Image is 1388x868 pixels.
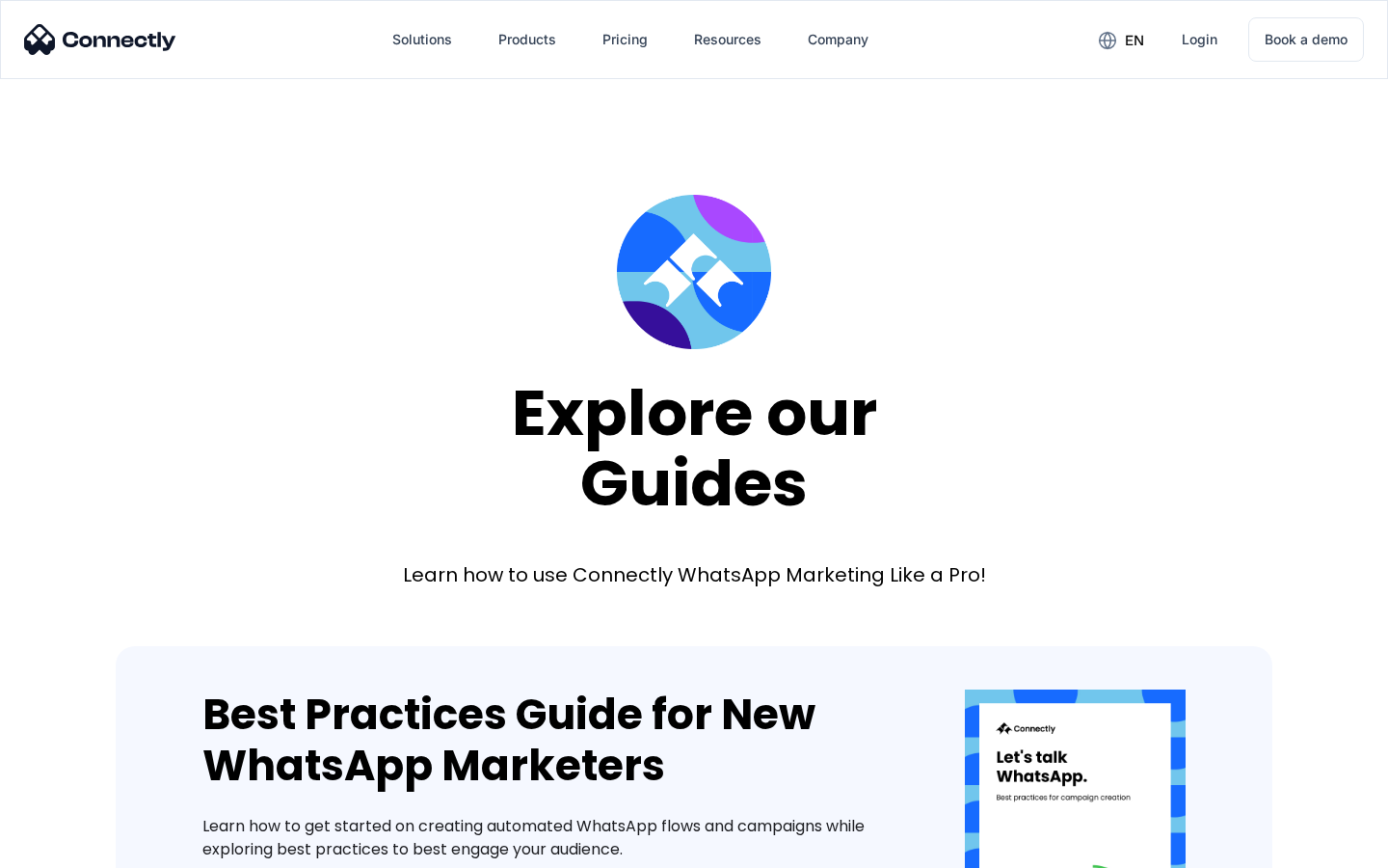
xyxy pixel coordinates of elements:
[792,16,884,63] div: Company
[377,16,467,63] div: Solutions
[202,815,907,861] div: Learn how to get started on creating automated WhatsApp flows and campaigns while exploring best ...
[587,16,663,63] a: Pricing
[39,834,116,861] ul: Language list
[694,26,761,53] div: Resources
[1125,27,1144,54] div: en
[602,26,648,53] div: Pricing
[392,26,452,53] div: Solutions
[808,26,868,53] div: Company
[1182,26,1217,53] div: Login
[19,834,116,861] aside: Language selected: English
[202,690,907,792] div: Best Practices Guide for New WhatsApp Marketers
[1083,25,1159,54] div: en
[679,16,777,63] div: Resources
[403,561,986,588] div: Learn how to use Connectly WhatsApp Marketing Like a Pro!
[512,378,877,518] div: Explore our Guides
[1248,17,1364,62] a: Book a demo
[24,24,176,55] img: Connectly Logo
[1166,16,1233,63] a: Login
[498,26,556,53] div: Products
[483,16,572,63] div: Products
